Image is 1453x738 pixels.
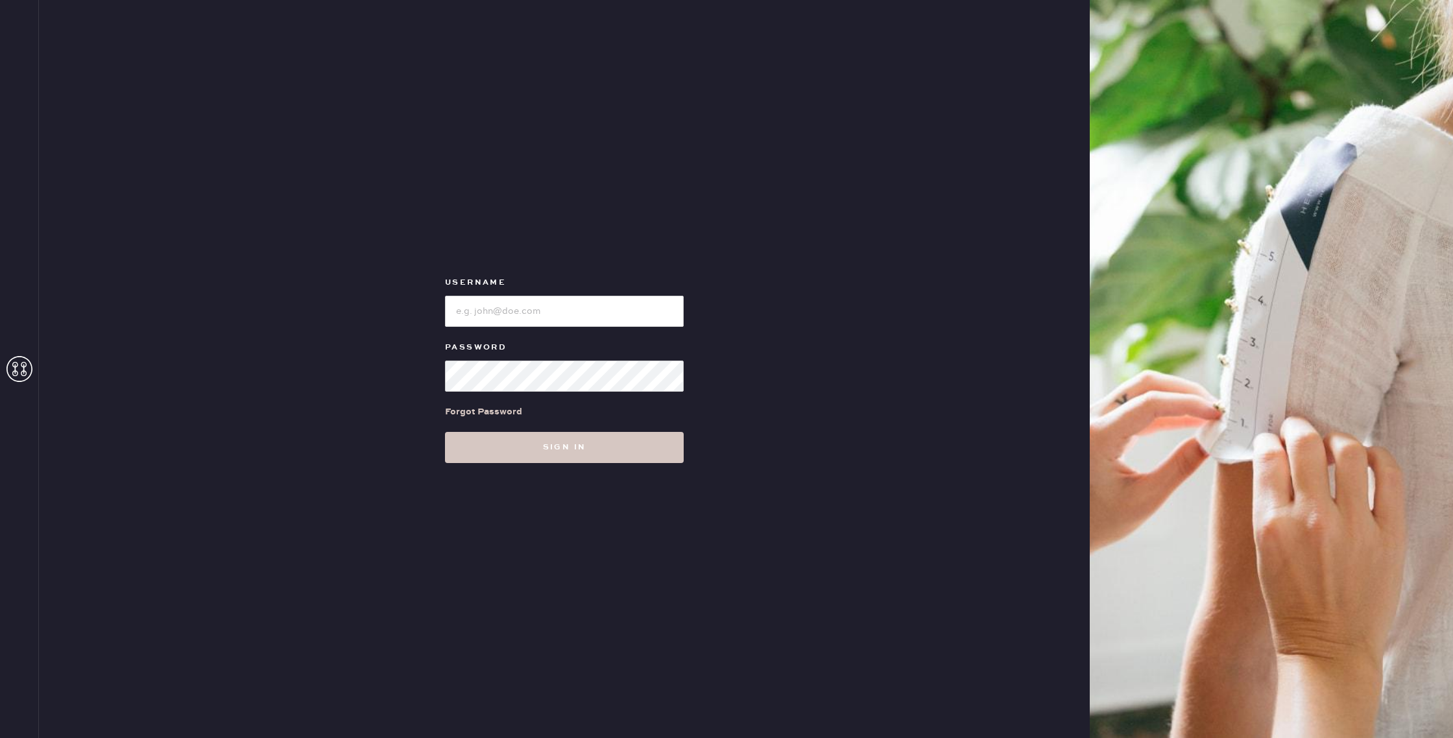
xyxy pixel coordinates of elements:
[445,340,684,355] label: Password
[445,392,522,432] a: Forgot Password
[445,296,684,327] input: e.g. john@doe.com
[445,405,522,419] div: Forgot Password
[445,275,684,291] label: Username
[445,432,684,463] button: Sign in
